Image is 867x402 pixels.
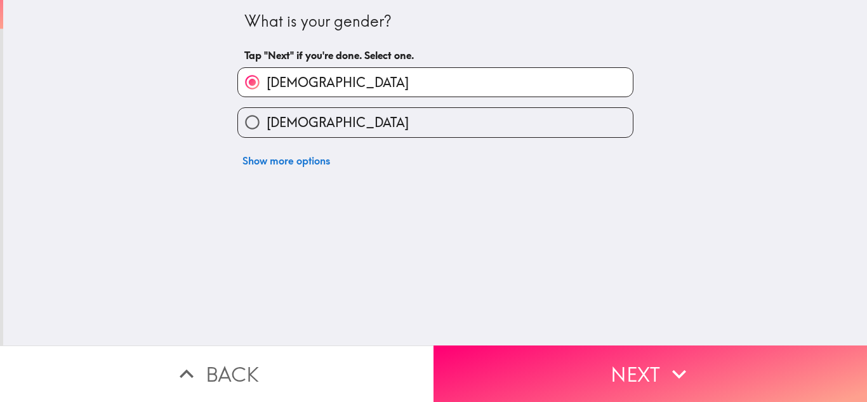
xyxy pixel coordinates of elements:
[237,148,335,173] button: Show more options
[244,48,626,62] h6: Tap "Next" if you're done. Select one.
[244,11,626,32] div: What is your gender?
[238,108,633,137] button: [DEMOGRAPHIC_DATA]
[433,345,867,402] button: Next
[267,114,409,131] span: [DEMOGRAPHIC_DATA]
[238,68,633,97] button: [DEMOGRAPHIC_DATA]
[267,74,409,91] span: [DEMOGRAPHIC_DATA]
